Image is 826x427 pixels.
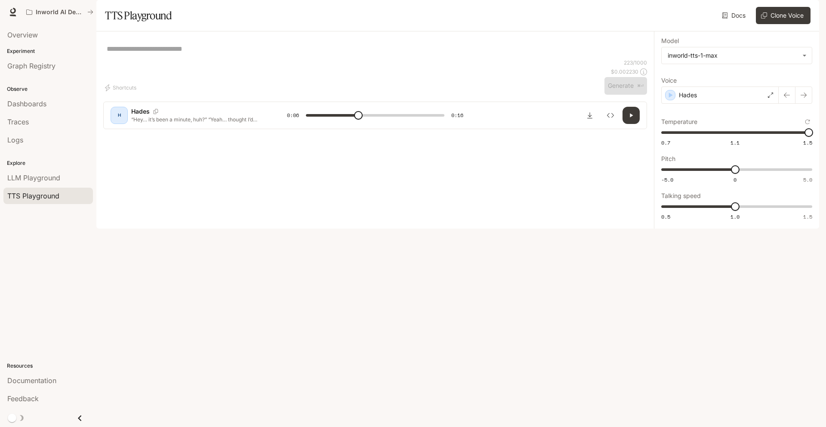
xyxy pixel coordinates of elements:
p: Talking speed [661,193,701,199]
a: Docs [720,7,749,24]
button: Reset to default [803,117,812,127]
span: 0 [734,176,737,183]
span: 0.5 [661,213,670,220]
button: Shortcuts [103,81,140,95]
span: 1.1 [730,139,740,146]
p: $ 0.002230 [611,68,638,75]
p: Voice [661,77,677,84]
span: 0:16 [451,111,463,120]
p: Inworld AI Demos [36,9,84,16]
h1: TTS Playground [105,7,172,24]
p: 223 / 1000 [624,59,647,66]
button: Inspect [602,107,619,124]
p: Hades [679,91,697,99]
button: Download audio [581,107,598,124]
p: Model [661,38,679,44]
p: Hades [131,107,150,116]
span: 1.0 [730,213,740,220]
p: “Hey… it’s been a minute, huh?” “Yeah… thought I’d check in, see how life’s treating you.” “Funny... [131,116,266,123]
span: 0:06 [287,111,299,120]
div: H [112,108,126,122]
span: 5.0 [803,176,812,183]
div: inworld-tts-1-max [662,47,812,64]
p: Pitch [661,156,675,162]
button: Copy Voice ID [150,109,162,114]
p: Temperature [661,119,697,125]
span: 1.5 [803,139,812,146]
span: -5.0 [661,176,673,183]
div: inworld-tts-1-max [668,51,798,60]
button: Clone Voice [756,7,811,24]
span: 1.5 [803,213,812,220]
span: 0.7 [661,139,670,146]
button: All workspaces [22,3,97,21]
